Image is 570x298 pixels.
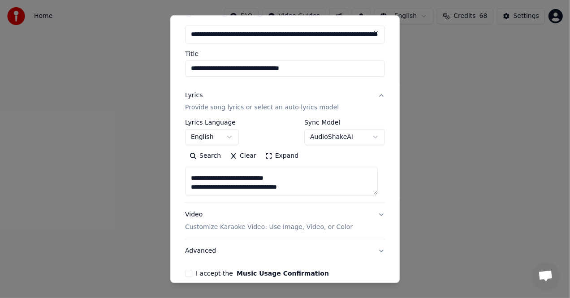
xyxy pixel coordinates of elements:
button: Search [185,149,225,163]
label: I accept the [196,270,329,276]
button: I accept the [237,270,329,276]
label: Video [232,9,249,16]
div: Video [185,210,353,232]
label: Sync Model [304,119,385,125]
button: LyricsProvide song lyrics or select an auto lyrics model [185,83,385,119]
button: Advanced [185,239,385,263]
label: Lyrics Language [185,119,239,125]
button: Expand [261,149,303,163]
button: VideoCustomize Karaoke Video: Use Image, Video, or Color [185,203,385,239]
div: LyricsProvide song lyrics or select an auto lyrics model [185,119,385,203]
label: Title [185,50,385,56]
label: URL [267,9,280,16]
div: Lyrics [185,91,203,99]
p: Customize Karaoke Video: Use Image, Video, or Color [185,223,353,232]
label: Audio [196,9,214,16]
button: Clear [225,149,261,163]
p: Provide song lyrics or select an auto lyrics model [185,103,339,112]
